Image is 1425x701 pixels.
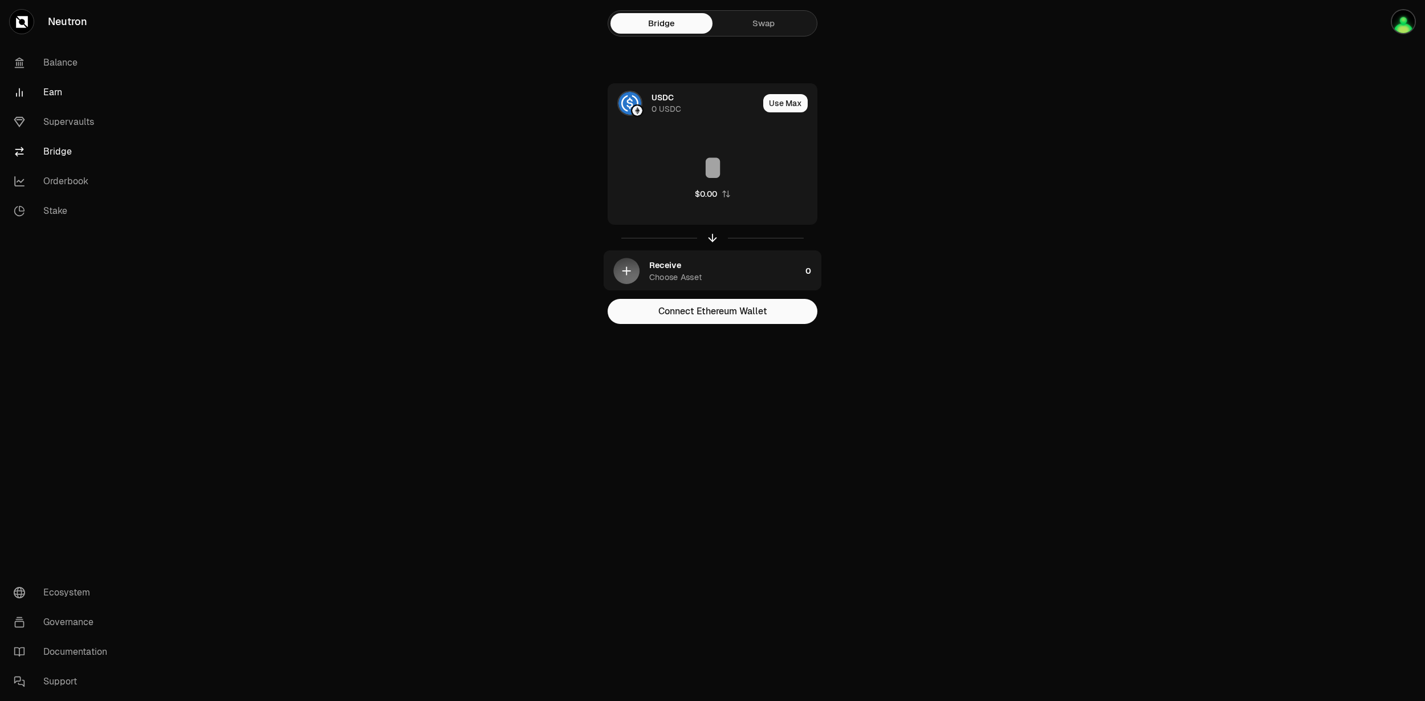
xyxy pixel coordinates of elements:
[695,188,717,200] div: $0.00
[649,271,702,283] div: Choose Asset
[610,13,712,34] a: Bridge
[5,607,123,637] a: Governance
[5,196,123,226] a: Stake
[652,92,674,103] div: USDC
[805,251,821,291] div: 0
[5,637,123,667] a: Documentation
[652,103,681,115] div: 0 USDC
[712,13,815,34] a: Swap
[5,137,123,167] a: Bridge
[5,667,123,696] a: Support
[5,107,123,137] a: Supervaults
[649,259,681,271] div: Receive
[1392,10,1415,33] img: drop
[608,299,817,324] button: Connect Ethereum Wallet
[695,188,731,200] button: $0.00
[5,578,123,607] a: Ecosystem
[604,251,821,291] button: ReceiveChoose Asset0
[5,48,123,78] a: Balance
[618,92,641,115] img: USDC Logo
[632,106,642,116] img: Ethereum Logo
[604,251,801,291] div: ReceiveChoose Asset
[763,94,808,112] button: Use Max
[608,84,759,123] div: USDC LogoEthereum LogoUSDC0 USDC
[5,78,123,107] a: Earn
[5,167,123,196] a: Orderbook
